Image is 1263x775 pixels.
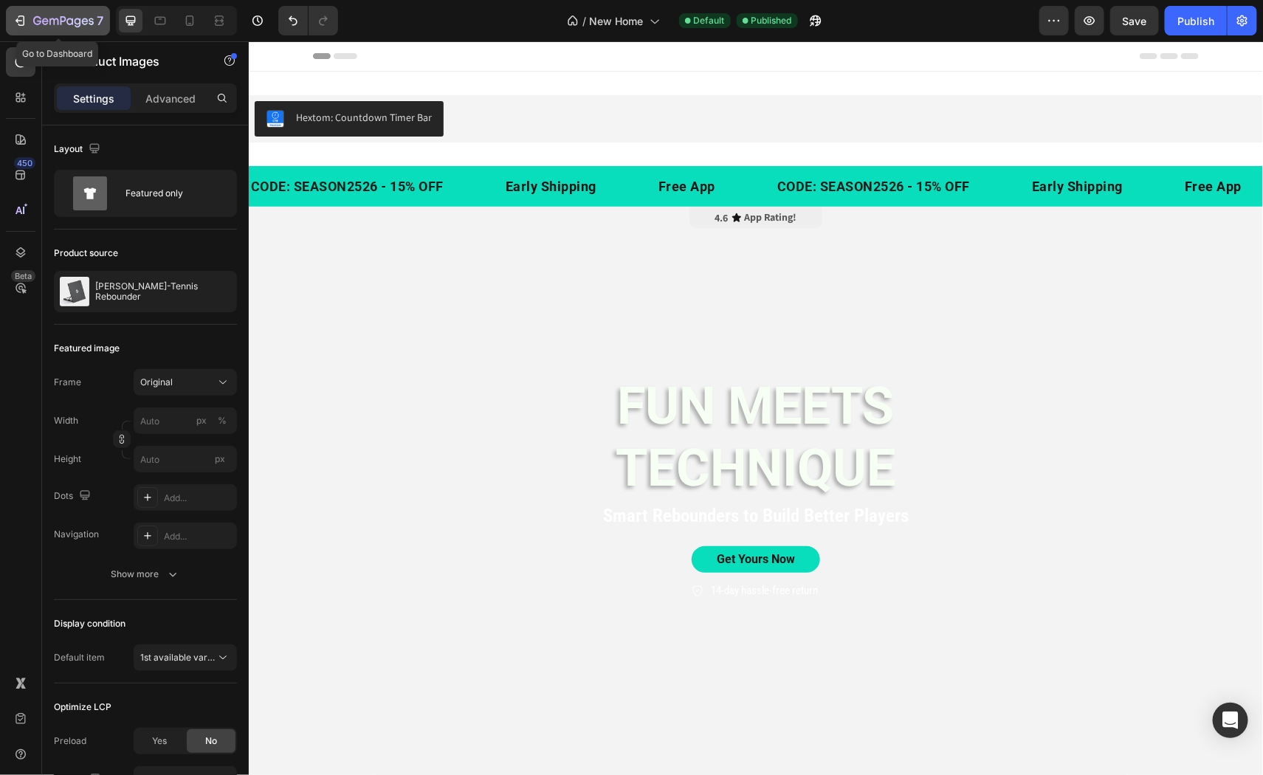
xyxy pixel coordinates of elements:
[111,567,180,582] div: Show more
[54,651,105,664] div: Default item
[54,376,81,389] label: Frame
[145,91,196,106] p: Advanced
[152,734,167,748] span: Yes
[54,561,237,588] button: Show more
[134,446,237,472] input: px
[164,492,233,505] div: Add...
[590,13,644,29] span: New Home
[205,734,217,748] span: No
[134,369,237,396] button: Original
[694,14,725,27] span: Default
[215,453,225,464] span: px
[54,486,94,506] div: Dots
[257,135,348,155] p: Early Shipping
[241,332,773,459] h1: FUN MEETS TECHNIQUE
[164,530,233,543] div: Add...
[1213,703,1248,738] div: Open Intercom Messenger
[134,644,237,671] button: 1st available variant
[1177,13,1214,29] div: Publish
[193,412,210,430] button: %
[134,407,237,434] input: px%
[60,277,89,306] img: product feature img
[529,135,721,155] p: CODE: SEASON2526 - 15% OFF
[54,734,86,748] div: Preload
[95,281,231,302] p: [PERSON_NAME]-Tennis Rebounder
[73,91,114,106] p: Settings
[467,171,480,182] p: 4.6
[463,541,570,558] p: 14-day hassle-free return
[583,13,587,29] span: /
[14,157,35,169] div: 450
[196,414,207,427] div: px
[218,414,227,427] div: %
[54,342,120,355] div: Featured image
[54,617,125,630] div: Display condition
[1123,15,1147,27] span: Save
[1110,6,1159,35] button: Save
[54,414,78,427] label: Width
[11,270,35,282] div: Beta
[443,505,571,532] a: Get Yours Now
[936,135,993,155] p: Free App
[468,511,546,526] p: Get Yours Now
[1165,6,1227,35] button: Publish
[72,52,197,70] p: Product Images
[54,452,81,466] label: Height
[783,135,874,155] p: Early Shipping
[54,528,99,541] div: Navigation
[410,135,467,155] p: Free App
[97,12,103,30] p: 7
[54,139,103,159] div: Layout
[140,652,223,663] span: 1st available variant
[54,247,118,260] div: Product source
[751,14,792,27] span: Published
[249,41,1263,775] iframe: Design area
[6,6,110,35] button: 7
[125,176,216,210] div: Featured only
[243,461,771,489] p: Smart Rebounders to Build Better Players
[54,700,111,714] div: Optimize LCP
[213,412,231,430] button: px
[278,6,338,35] div: Undo/Redo
[140,376,173,389] span: Original
[496,167,548,185] p: App Rating!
